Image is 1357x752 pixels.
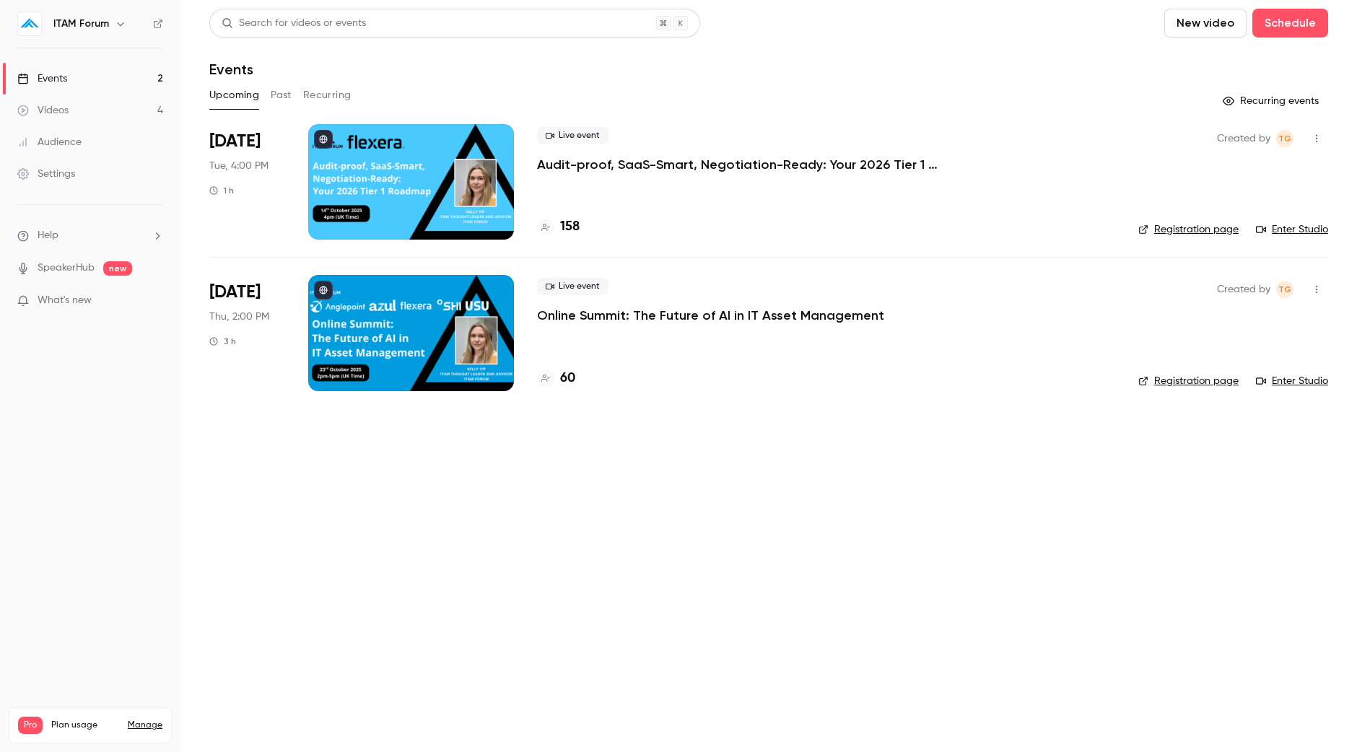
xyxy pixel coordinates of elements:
[303,84,352,107] button: Recurring
[209,61,253,78] h1: Events
[209,275,285,390] div: Oct 23 Thu, 2:00 PM (Europe/London)
[209,336,236,347] div: 3 h
[18,12,41,35] img: ITAM Forum
[209,310,269,324] span: Thu, 2:00 PM
[1278,130,1291,147] span: TG
[17,103,69,118] div: Videos
[209,84,259,107] button: Upcoming
[18,717,43,734] span: Pro
[537,369,575,388] a: 60
[128,720,162,731] a: Manage
[1256,374,1328,388] a: Enter Studio
[1138,222,1239,237] a: Registration page
[209,124,285,240] div: Oct 14 Tue, 4:00 PM (Europe/London)
[103,261,132,276] span: new
[222,16,366,31] div: Search for videos or events
[537,156,970,173] a: Audit-proof, SaaS-Smart, Negotiation-Ready: Your 2026 Tier 1 Roadmap
[17,135,82,149] div: Audience
[17,71,67,86] div: Events
[1217,130,1270,147] span: Created by
[1217,281,1270,298] span: Created by
[17,167,75,181] div: Settings
[1138,374,1239,388] a: Registration page
[209,130,261,153] span: [DATE]
[51,720,119,731] span: Plan usage
[537,127,608,144] span: Live event
[38,293,92,308] span: What's new
[17,228,163,243] li: help-dropdown-opener
[38,261,95,276] a: SpeakerHub
[209,159,269,173] span: Tue, 4:00 PM
[560,369,575,388] h4: 60
[537,217,580,237] a: 158
[271,84,292,107] button: Past
[1216,89,1328,113] button: Recurring events
[53,17,109,31] h6: ITAM Forum
[146,294,163,307] iframe: Noticeable Trigger
[1164,9,1247,38] button: New video
[1276,281,1293,298] span: Tasveer Gola
[38,228,58,243] span: Help
[537,307,884,324] a: Online Summit: The Future of AI in IT Asset Management
[1278,281,1291,298] span: TG
[209,185,234,196] div: 1 h
[1256,222,1328,237] a: Enter Studio
[209,281,261,304] span: [DATE]
[560,217,580,237] h4: 158
[537,278,608,295] span: Live event
[1252,9,1328,38] button: Schedule
[1276,130,1293,147] span: Tasveer Gola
